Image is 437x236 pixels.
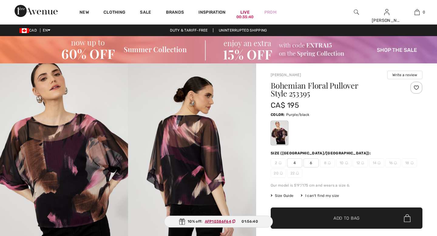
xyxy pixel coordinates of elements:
span: CA$ 195 [271,101,299,110]
span: CAD [19,28,39,32]
a: Prom [264,9,276,15]
div: [PERSON_NAME] [372,17,401,24]
span: 12 [353,158,368,167]
img: ring-m.svg [279,161,282,164]
a: Live00:35:40 [240,9,250,15]
a: Brands [166,10,184,16]
span: 22 [287,169,302,178]
a: Sale [140,10,151,16]
img: Canadian Dollar [19,28,29,33]
ins: AFP10386F64 [205,219,231,224]
a: New [80,10,89,16]
span: EN [43,28,50,32]
img: ring-m.svg [296,172,299,175]
div: Purple/black [272,122,287,144]
span: Color: [271,113,285,117]
img: ring-m.svg [280,172,283,175]
span: Purple/black [286,113,310,117]
img: Bag.svg [404,214,411,222]
div: Size ([GEOGRAPHIC_DATA]/[GEOGRAPHIC_DATA]): [271,150,372,156]
span: Size Guide [271,193,293,198]
div: I can't find my size [301,193,339,198]
a: Clothing [103,10,125,16]
span: 0 [423,9,425,15]
button: Write a review [387,71,422,79]
img: ring-m.svg [411,161,414,164]
span: 14 [369,158,384,167]
span: 8 [320,158,335,167]
img: My Info [384,8,389,16]
span: 16 [385,158,401,167]
span: 4 [287,158,302,167]
img: ring-m.svg [361,161,364,164]
span: 2 [271,158,286,167]
span: 6 [303,158,319,167]
img: ring-m.svg [378,161,381,164]
img: My Bag [415,8,420,16]
img: ring-m.svg [345,161,348,164]
button: Add to Bag [271,207,422,229]
h1: Bohemian Floral Pullover Style 253395 [271,82,397,97]
img: search the website [354,8,359,16]
span: Add to Bag [334,215,360,221]
img: 1ère Avenue [15,5,58,17]
a: Sign In [384,9,389,15]
a: [PERSON_NAME] [271,73,301,77]
span: 01:56:40 [242,219,258,224]
div: 10% off: [164,216,273,228]
div: 00:35:40 [236,14,253,20]
span: 10 [336,158,351,167]
span: Inspiration [198,10,225,16]
a: 0 [402,8,432,16]
img: Gift.svg [179,218,185,225]
img: ring-m.svg [328,161,331,164]
div: Our model is 5'9"/175 cm and wears a size 6. [271,183,422,188]
img: ring-m.svg [394,161,397,164]
span: 20 [271,169,286,178]
span: 18 [402,158,417,167]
